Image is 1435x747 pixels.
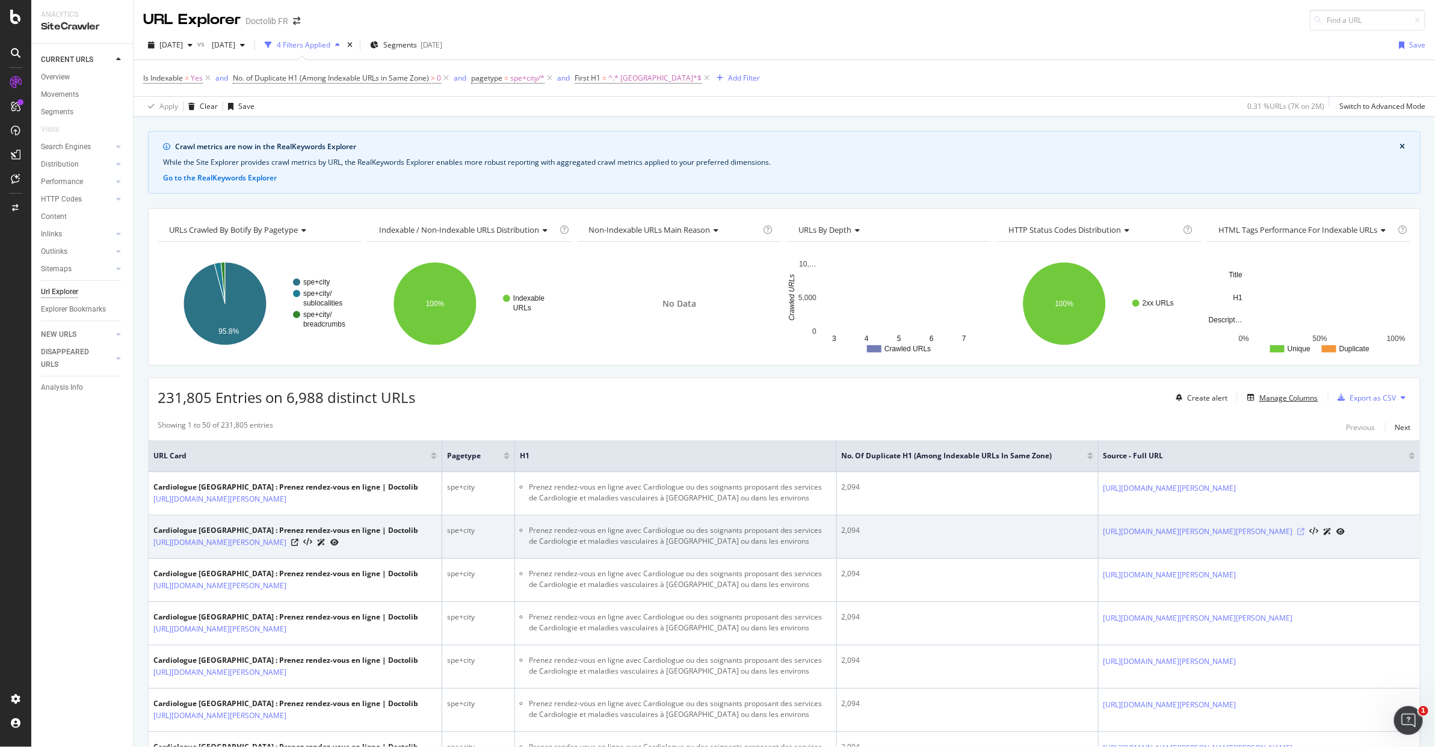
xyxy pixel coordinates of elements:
[41,193,113,206] a: HTTP Codes
[788,274,797,321] text: Crawled URLs
[1229,271,1243,279] text: Title
[425,300,444,308] text: 100%
[207,35,250,55] button: [DATE]
[813,327,817,336] text: 0
[41,286,78,298] div: Url Explorer
[557,72,570,84] button: and
[158,251,362,356] svg: A chart.
[529,568,831,590] li: Prenez rendez-vous en ligne avec Cardiologue ou des soignants proposant des services de Cardiolog...
[215,73,228,83] div: and
[223,97,255,116] button: Save
[41,263,72,275] div: Sitemaps
[1409,40,1425,50] div: Save
[158,420,273,434] div: Showing 1 to 50 of 231,805 entries
[303,299,342,307] text: sublocalities
[842,655,1093,666] div: 2,094
[163,157,1406,168] div: While the Site Explorer provides crawl metrics by URL, the RealKeywords Explorer enables more rob...
[41,245,113,258] a: Outlinks
[153,623,286,635] a: [URL][DOMAIN_NAME][PERSON_NAME]
[1310,527,1319,536] button: View HTML Source
[218,327,239,336] text: 95.8%
[377,220,557,239] h4: Indexable / Non-Indexable URLs Distribution
[1333,388,1396,407] button: Export as CSV
[153,710,286,722] a: [URL][DOMAIN_NAME][PERSON_NAME]
[529,698,831,720] li: Prenez rendez-vous en ligne avec Cardiologue ou des soignants proposant des services de Cardiolog...
[153,666,286,678] a: [URL][DOMAIN_NAME][PERSON_NAME]
[143,73,183,83] span: Is Indexable
[303,278,330,286] text: spe+city
[1339,101,1425,111] div: Switch to Advanced Mode
[238,101,255,111] div: Save
[898,334,902,343] text: 5
[842,482,1093,493] div: 2,094
[1055,300,1074,308] text: 100%
[41,228,113,241] a: Inlinks
[589,224,711,235] span: Non-Indexable URLs Main Reason
[345,39,355,51] div: times
[159,40,183,50] span: 2025 Sep. 12th
[41,346,102,371] div: DISAPPEARED URLS
[529,482,831,503] li: Prenez rendez-vous en ligne avec Cardiologue ou des soignants proposant des services de Cardiolog...
[602,73,606,83] span: =
[1207,251,1411,356] svg: A chart.
[185,73,189,83] span: =
[471,73,502,83] span: pagetype
[153,493,286,505] a: [URL][DOMAIN_NAME][PERSON_NAME]
[431,73,435,83] span: >
[1419,706,1428,716] span: 1
[41,211,67,223] div: Content
[930,334,934,343] text: 6
[1008,224,1121,235] span: HTTP Status Codes Distribution
[1324,525,1332,538] a: AI Url Details
[41,10,123,20] div: Analytics
[447,612,510,622] div: spe+city
[842,568,1093,579] div: 2,094
[787,251,991,356] svg: A chart.
[153,655,418,666] div: Cardiologue [GEOGRAPHIC_DATA] : Prenez rendez-vous en ligne | Doctolib
[1347,420,1375,434] button: Previous
[233,73,429,83] span: No. of Duplicate H1 (Among Indexable URLs in Same Zone)
[520,450,813,461] span: H1
[148,131,1421,194] div: info banner
[41,193,82,206] div: HTTP Codes
[1103,699,1236,711] a: [URL][DOMAIN_NAME][PERSON_NAME]
[1103,656,1236,668] a: [URL][DOMAIN_NAME][PERSON_NAME]
[447,698,510,709] div: spe+city
[454,72,466,84] button: and
[1103,450,1391,461] span: Source - Full URL
[215,72,228,84] button: and
[41,54,93,66] div: CURRENT URLS
[379,224,539,235] span: Indexable / Non-Indexable URLs distribution
[1288,345,1310,353] text: Unique
[1239,334,1250,343] text: 0%
[175,141,1400,152] div: Crawl metrics are now in the RealKeywords Explorer
[41,88,79,101] div: Movements
[143,35,197,55] button: [DATE]
[798,294,816,302] text: 5,000
[510,70,545,87] span: spe+city/*
[41,20,123,34] div: SiteCrawler
[884,345,931,353] text: Crawled URLs
[303,289,332,298] text: spe+city/
[800,260,817,268] text: 10,…
[1006,220,1180,239] h4: HTTP Status Codes Distribution
[1313,334,1327,343] text: 50%
[41,176,113,188] a: Performance
[1394,706,1423,735] iframe: Intercom live chat
[842,698,1093,709] div: 2,094
[997,251,1201,356] div: A chart.
[41,54,113,66] a: CURRENT URLS
[1218,224,1377,235] span: HTML Tags Performance for Indexable URLs
[41,141,91,153] div: Search Engines
[1233,294,1243,302] text: H1
[207,40,235,50] span: 2025 Aug. 8th
[842,450,1069,461] span: No. of Duplicate H1 (Among Indexable URLs in Same Zone)
[587,220,761,239] h4: Non-Indexable URLs Main Reason
[712,71,760,85] button: Add Filter
[41,123,71,136] a: Visits
[437,70,441,87] span: 0
[41,328,113,341] a: NEW URLS
[368,251,572,356] div: A chart.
